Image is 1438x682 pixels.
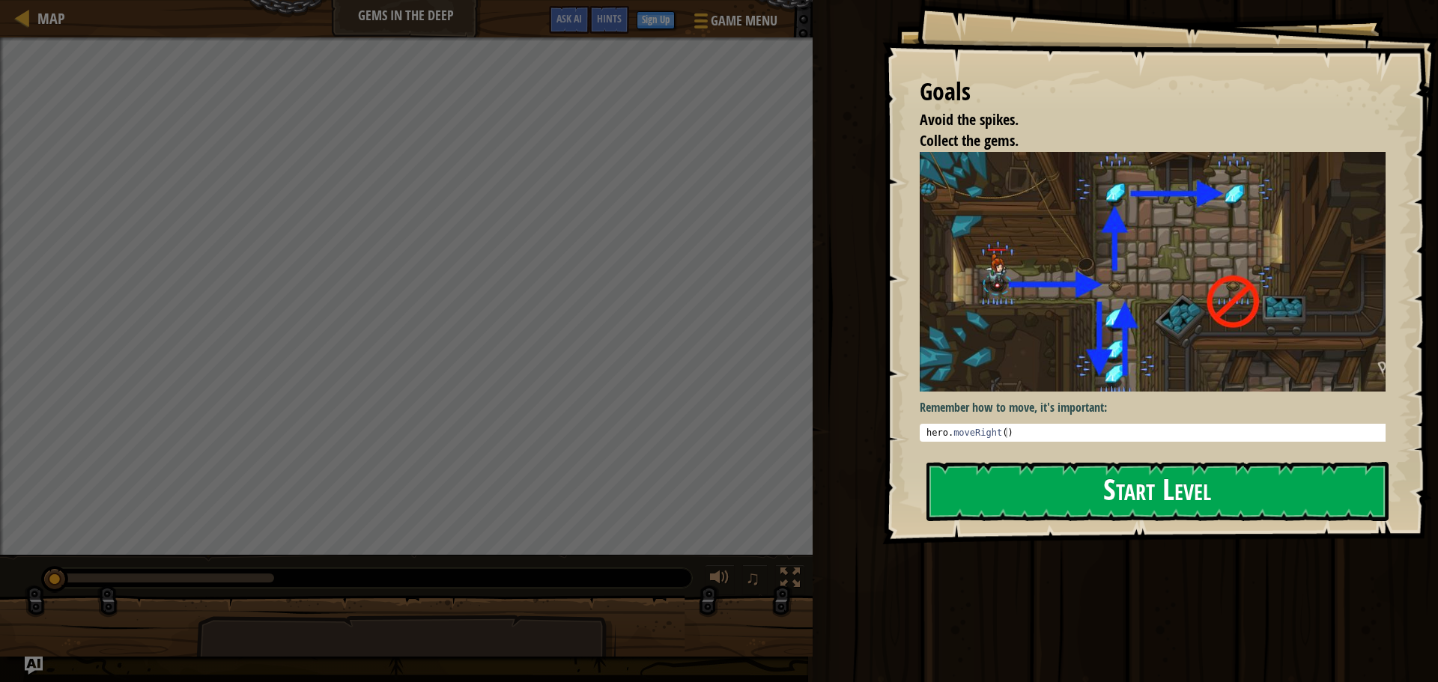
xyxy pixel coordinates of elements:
span: Collect the gems. [920,130,1019,150]
button: Ask AI [549,6,589,34]
span: Hints [597,11,622,25]
button: Start Level [926,462,1389,521]
li: Collect the gems. [901,130,1382,152]
button: Adjust volume [705,564,735,595]
span: Map [37,8,65,28]
span: Avoid the spikes. [920,109,1019,130]
button: Sign Up [637,11,675,29]
p: Remember how to move, it's important: [920,399,1397,416]
button: Toggle fullscreen [775,564,805,595]
span: Game Menu [711,11,777,31]
span: ♫ [745,567,760,589]
span: Ask AI [556,11,582,25]
button: ♫ [742,564,768,595]
button: Ask AI [25,657,43,675]
button: Game Menu [682,6,786,41]
div: Goals [920,75,1386,109]
a: Map [30,8,65,28]
li: Avoid the spikes. [901,109,1382,131]
img: Gems in the deep [920,152,1397,392]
